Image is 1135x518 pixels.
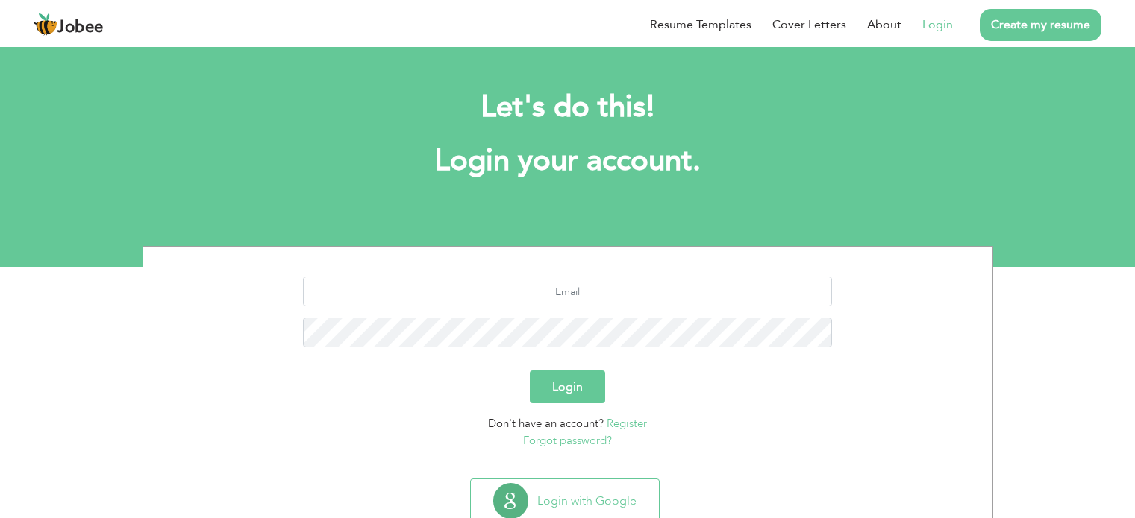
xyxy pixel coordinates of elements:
[303,277,832,306] input: Email
[607,416,647,431] a: Register
[772,16,846,34] a: Cover Letters
[523,433,612,448] a: Forgot password?
[867,16,901,34] a: About
[488,416,604,431] span: Don't have an account?
[34,13,104,37] a: Jobee
[57,19,104,36] span: Jobee
[165,88,971,127] h2: Let's do this!
[34,13,57,37] img: jobee.io
[650,16,751,34] a: Resume Templates
[980,9,1101,41] a: Create my resume
[922,16,953,34] a: Login
[165,142,971,180] h1: Login your account.
[530,370,605,403] button: Login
